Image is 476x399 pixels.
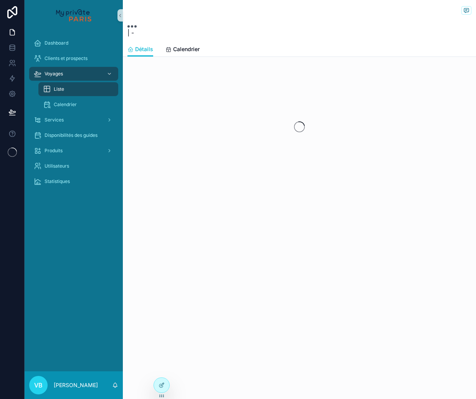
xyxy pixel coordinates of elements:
[56,9,91,22] img: App logo
[29,113,118,127] a: Services
[45,71,63,77] span: Voyages
[38,98,118,111] a: Calendrier
[45,178,70,185] span: Statistiques
[173,45,200,53] span: Calendrier
[45,148,63,154] span: Produits
[127,28,137,37] span: | -
[29,67,118,81] a: Voyages
[45,40,68,46] span: Dashboard
[34,381,43,390] span: VB
[45,55,88,62] span: Clients et prospects
[29,52,118,65] a: Clients et prospects
[29,36,118,50] a: Dashboard
[45,163,69,169] span: Utilisateurs
[54,101,77,108] span: Calendrier
[29,144,118,158] a: Produits
[127,42,153,57] a: Détails
[135,45,153,53] span: Détails
[45,117,64,123] span: Services
[165,42,200,58] a: Calendrier
[54,381,98,389] p: [PERSON_NAME]
[29,128,118,142] a: Disponibilités des guides
[25,31,123,198] div: scrollable content
[45,132,98,138] span: Disponibilités des guides
[54,86,64,92] span: Liste
[38,82,118,96] a: Liste
[29,159,118,173] a: Utilisateurs
[29,175,118,188] a: Statistiques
